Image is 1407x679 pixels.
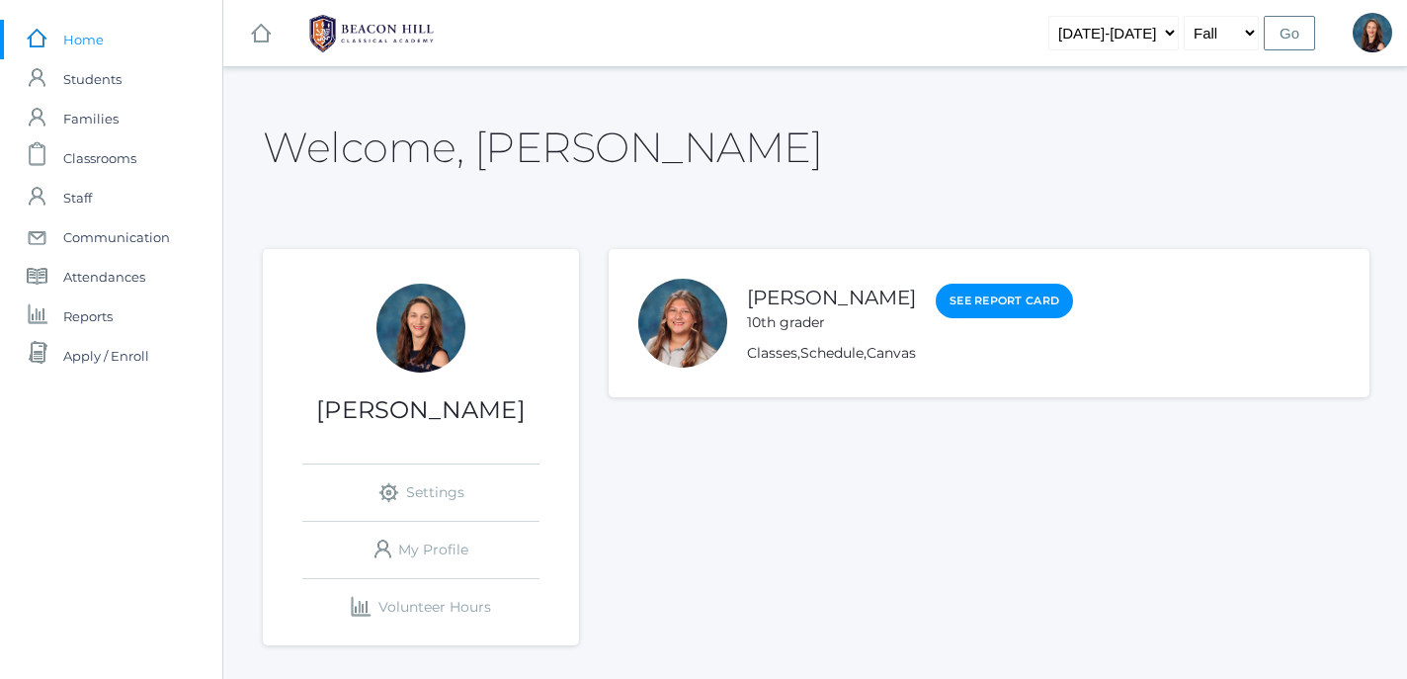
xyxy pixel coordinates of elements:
div: Hilary Erickson [376,284,465,373]
a: Volunteer Hours [302,579,539,636]
a: My Profile [302,522,539,578]
span: Students [63,59,122,99]
a: Classes [747,344,797,362]
h1: [PERSON_NAME] [263,397,579,423]
div: Hilary Erickson [1353,13,1392,52]
span: Home [63,20,104,59]
span: Staff [63,178,92,217]
div: Adelise Erickson [638,279,727,368]
a: See Report Card [936,284,1073,318]
span: Families [63,99,119,138]
span: Reports [63,297,113,336]
div: 10th grader [747,312,916,333]
span: Apply / Enroll [63,336,149,376]
a: Settings [302,465,539,521]
a: Schedule [800,344,864,362]
div: , , [747,343,1073,364]
span: Communication [63,217,170,257]
span: Classrooms [63,138,136,178]
a: [PERSON_NAME] [747,286,916,309]
span: Attendances [63,257,145,297]
img: 1_BHCALogos-05.png [297,9,446,58]
input: Go [1264,16,1315,50]
h2: Welcome, [PERSON_NAME] [263,125,822,170]
a: Canvas [867,344,916,362]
